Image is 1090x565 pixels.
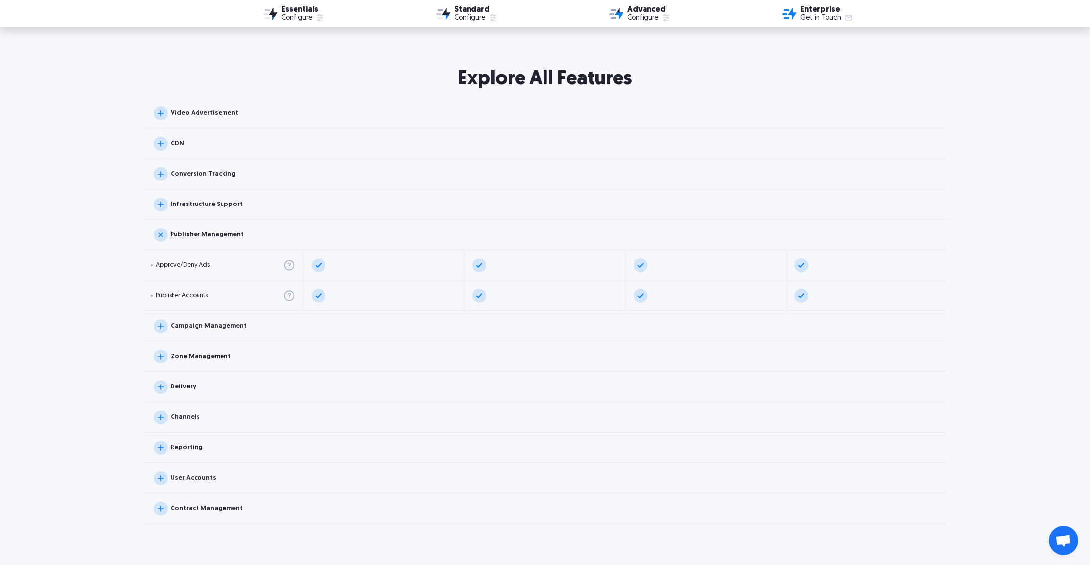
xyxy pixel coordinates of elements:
div: Infrastructure Support [171,201,243,207]
a: Configure [627,14,671,23]
div: Approve/Deny Ads [156,262,210,268]
div: Enterprise [800,6,854,14]
div: Configure [281,15,312,22]
div: Advanced [627,6,671,14]
a: Configure [454,14,498,23]
div: Configure [627,15,658,22]
div: Publisher Accounts [156,292,208,299]
div: Delivery [171,384,196,390]
div: Get in Touch [800,15,841,22]
div: Zone Management [171,353,231,360]
div: Open chat [1049,526,1078,555]
a: Configure [281,14,325,23]
div: Video Advertisement [171,110,238,116]
div: Channels [171,414,200,420]
div: Conversion Tracking [171,171,236,177]
div: Contract Management [171,505,243,512]
div: Essentials [281,6,325,14]
div: CDN [171,140,184,147]
a: Get in Touch [800,14,854,23]
div: Campaign Management [171,323,247,329]
div: User Accounts [171,475,216,481]
div: Reporting [171,444,203,451]
div: Standard [454,6,498,14]
div: Publisher Management [171,231,244,238]
div: Configure [454,15,485,22]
